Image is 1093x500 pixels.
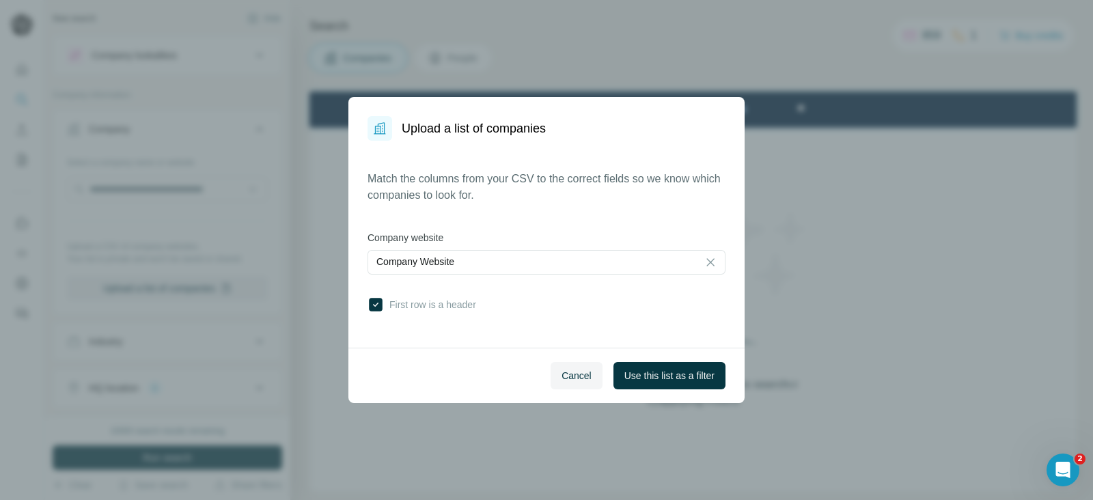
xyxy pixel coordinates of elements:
[613,362,725,389] button: Use this list as a filter
[402,119,546,138] h1: Upload a list of companies
[1075,454,1085,464] span: 2
[288,3,476,33] div: Watch our October Product update
[368,171,725,204] p: Match the columns from your CSV to the correct fields so we know which companies to look for.
[384,298,476,311] span: First row is a header
[1047,454,1079,486] iframe: Intercom live chat
[624,369,715,383] span: Use this list as a filter
[376,255,454,268] p: Company Website
[562,369,592,383] span: Cancel
[551,362,603,389] button: Cancel
[368,231,725,245] label: Company website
